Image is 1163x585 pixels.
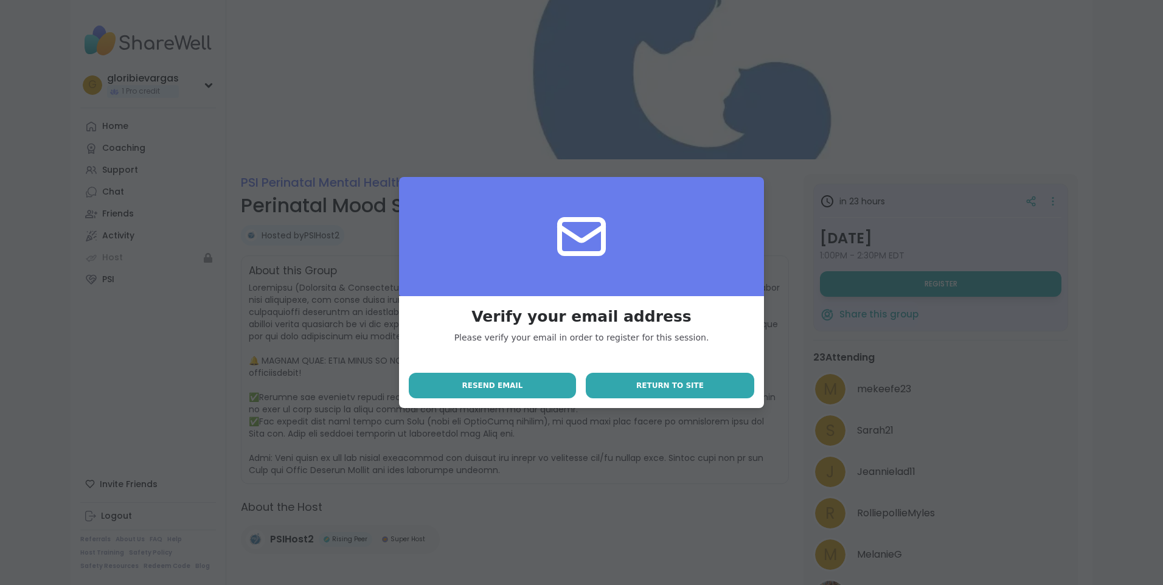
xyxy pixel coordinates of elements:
[462,380,522,391] span: Resend email
[409,373,576,398] button: Resend email
[586,373,754,398] button: Return to site
[636,380,704,391] span: Return to site
[454,306,709,327] div: Verify your email address
[454,332,709,344] div: Please verify your email in order to register for this session.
